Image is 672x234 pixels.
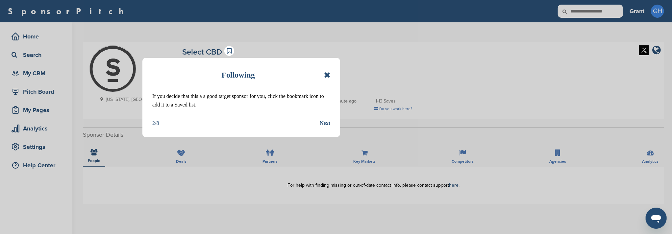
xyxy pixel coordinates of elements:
[152,92,330,109] p: If you decide that this a a good target sponsor for you, click the bookmark icon to add it to a S...
[646,208,667,229] iframe: Button to launch messaging window
[320,119,330,128] button: Next
[222,68,255,82] h1: Following
[152,119,159,128] div: 2/8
